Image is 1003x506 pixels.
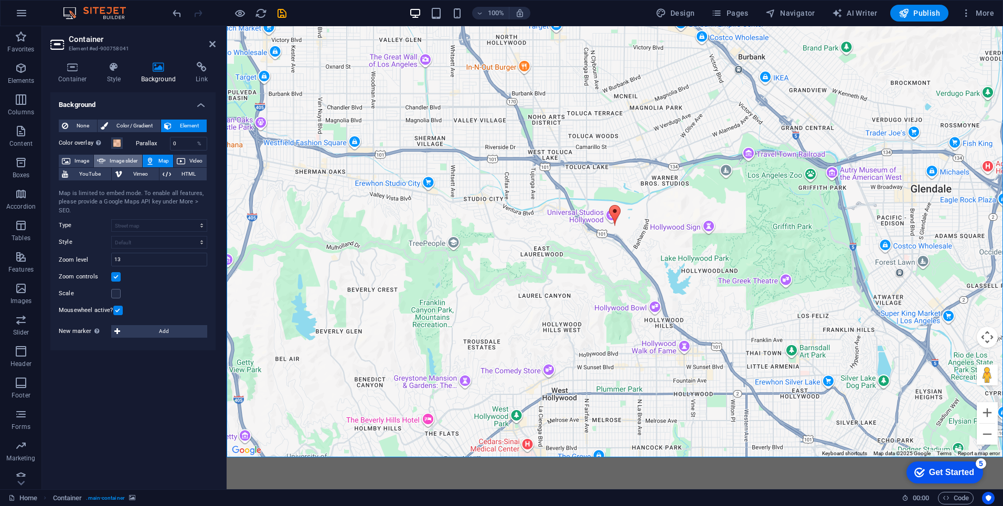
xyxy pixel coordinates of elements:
[13,171,30,179] p: Boxes
[59,120,97,132] button: None
[913,492,929,504] span: 00 00
[59,219,111,232] label: Type
[31,12,76,21] div: Get Started
[472,7,509,19] button: 100%
[73,155,90,167] span: Image
[6,202,36,211] p: Accordion
[652,5,699,21] button: Design
[59,189,207,216] div: Map is limited to embed mode. To enable all features, please provide a Google Maps API key under ...
[765,8,815,18] span: Navigator
[99,62,133,84] h4: Style
[59,257,111,263] label: Zoom level
[174,168,204,180] span: HTML
[255,7,267,19] i: Reload page
[957,5,998,21] button: More
[50,92,216,111] h4: Background
[276,7,288,19] i: Save (Ctrl+S)
[129,495,135,501] i: This element contains a background
[9,139,33,148] p: Content
[8,77,35,85] p: Elements
[920,494,922,502] span: :
[78,2,88,13] div: 5
[515,8,525,18] i: On resize automatically adjust zoom level to fit chosen device.
[938,492,974,504] button: Code
[8,108,34,116] p: Columns
[157,155,170,167] span: Map
[707,5,752,21] button: Pages
[961,8,994,18] span: More
[6,454,35,462] p: Marketing
[111,325,207,338] button: Add
[111,120,157,132] span: Color / Gradient
[53,492,135,504] nav: breadcrumb
[13,328,29,337] p: Slider
[94,155,142,167] button: Image slider
[943,492,969,504] span: Code
[12,391,30,400] p: Footer
[902,492,930,504] h6: Session time
[174,155,207,167] button: Video
[109,155,138,167] span: Image slider
[112,168,158,180] button: Vimeo
[50,62,99,84] h4: Container
[192,137,207,150] div: %
[7,45,34,53] p: Favorites
[69,35,216,44] h2: Container
[12,234,30,242] p: Tables
[8,492,37,504] a: Click to cancel selection. Double-click to open Pages
[59,325,111,338] label: New marker
[125,168,155,180] span: Vimeo
[123,325,204,338] span: Add
[188,155,204,167] span: Video
[832,8,878,18] span: AI Writer
[143,155,173,167] button: Map
[890,5,948,21] button: Publish
[170,7,183,19] button: undo
[59,304,113,317] label: Mousewheel active?
[275,7,288,19] button: save
[10,297,32,305] p: Images
[12,423,30,431] p: Forms
[656,8,695,18] span: Design
[10,360,31,368] p: Header
[59,168,111,180] button: YouTube
[899,8,940,18] span: Publish
[254,7,267,19] button: reload
[133,62,188,84] h4: Background
[59,287,111,300] label: Scale
[175,120,204,132] span: Element
[59,236,111,249] label: Style
[59,271,111,283] label: Zoom controls
[59,137,111,149] label: Color overlay
[652,5,699,21] div: Design (Ctrl+Alt+Y)
[98,120,161,132] button: Color / Gradient
[69,44,195,53] h3: Element #ed-900758041
[86,492,124,504] span: . main-container
[161,120,207,132] button: Element
[53,492,82,504] span: Click to select. Double-click to edit
[8,265,34,274] p: Features
[60,7,139,19] img: Editor Logo
[982,492,995,504] button: Usercentrics
[8,5,85,27] div: Get Started 5 items remaining, 0% complete
[59,155,93,167] button: Image
[159,168,207,180] button: HTML
[71,120,94,132] span: None
[171,7,183,19] i: Undo: Change background element (Ctrl+Z)
[761,5,819,21] button: Navigator
[136,141,170,146] label: Parallax
[488,7,505,19] h6: 100%
[711,8,748,18] span: Pages
[188,62,216,84] h4: Link
[71,168,108,180] span: YouTube
[828,5,882,21] button: AI Writer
